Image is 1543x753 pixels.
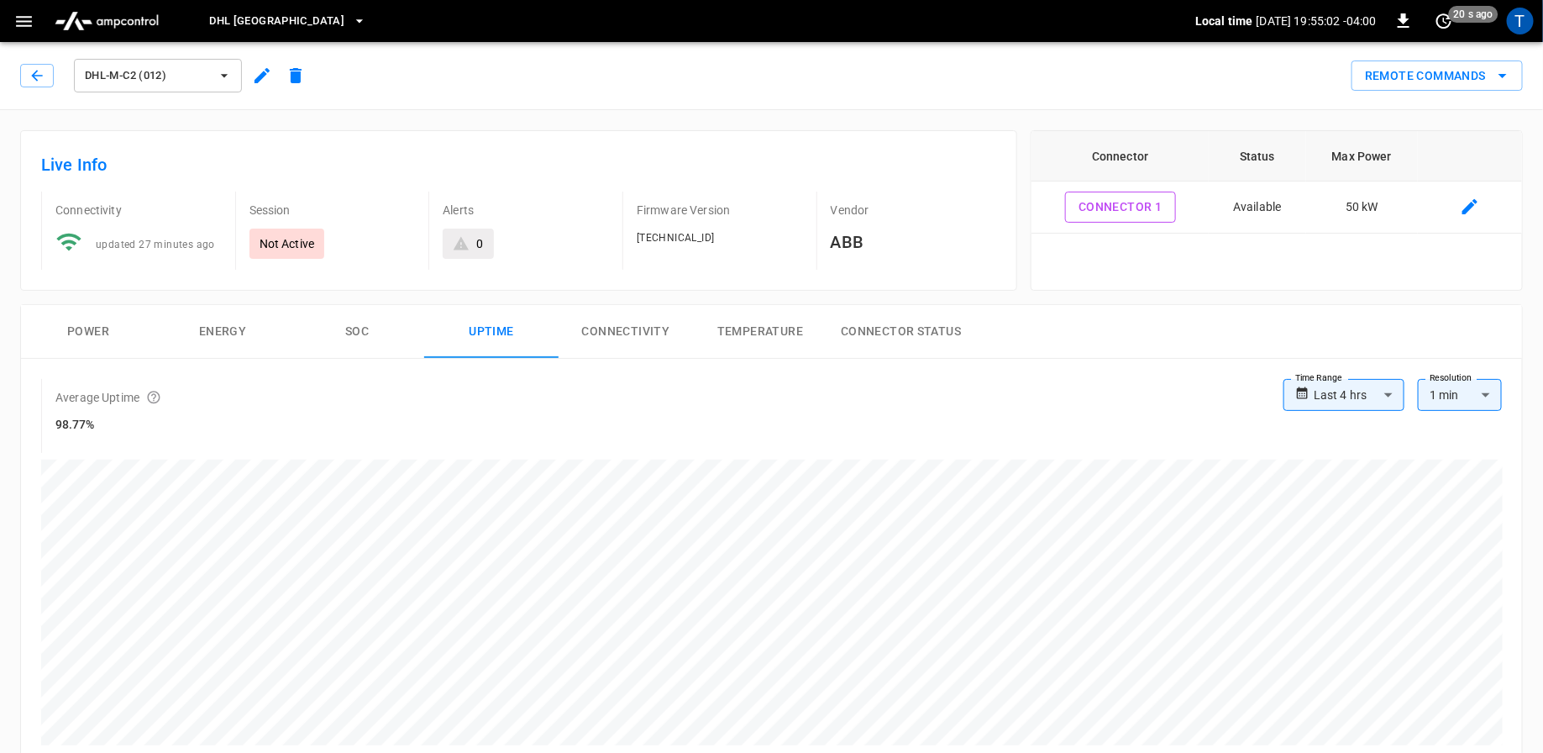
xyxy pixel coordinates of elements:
[476,235,483,252] div: 0
[637,232,715,244] span: [TECHNICAL_ID]
[1295,371,1342,385] label: Time Range
[1351,61,1523,92] button: Remote Commands
[1065,192,1175,223] button: Connector 1
[1507,8,1534,34] div: profile-icon
[1031,131,1522,234] table: connector table
[637,202,803,219] p: Firmware Version
[424,305,559,359] button: Uptime
[1257,13,1377,29] p: [DATE] 19:55:02 -04:00
[1314,379,1404,411] div: Last 4 hrs
[55,416,161,434] h6: 98.77%
[1418,379,1502,411] div: 1 min
[209,12,344,31] span: DHL [GEOGRAPHIC_DATA]
[249,202,416,219] p: Session
[1209,131,1305,182] th: Status
[55,202,222,219] p: Connectivity
[1195,13,1253,29] p: Local time
[74,59,242,92] button: DHL-M-C2 (012)
[1430,371,1472,385] label: Resolution
[831,229,997,255] h6: ABB
[290,305,424,359] button: SOC
[202,5,373,38] button: DHL [GEOGRAPHIC_DATA]
[41,151,996,178] h6: Live Info
[55,389,139,406] p: Average Uptime
[1351,61,1523,92] div: remote commands options
[155,305,290,359] button: Energy
[1449,6,1498,23] span: 20 s ago
[1209,182,1305,234] td: Available
[96,239,215,250] span: updated 27 minutes ago
[48,5,165,37] img: ampcontrol.io logo
[831,202,997,219] p: Vendor
[1430,8,1457,34] button: set refresh interval
[260,235,315,252] p: Not Active
[693,305,827,359] button: Temperature
[443,202,609,219] p: Alerts
[85,66,209,86] span: DHL-M-C2 (012)
[21,305,155,359] button: Power
[1306,131,1418,182] th: Max Power
[827,305,974,359] button: Connector Status
[1306,182,1418,234] td: 50 kW
[559,305,693,359] button: Connectivity
[1031,131,1209,182] th: Connector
